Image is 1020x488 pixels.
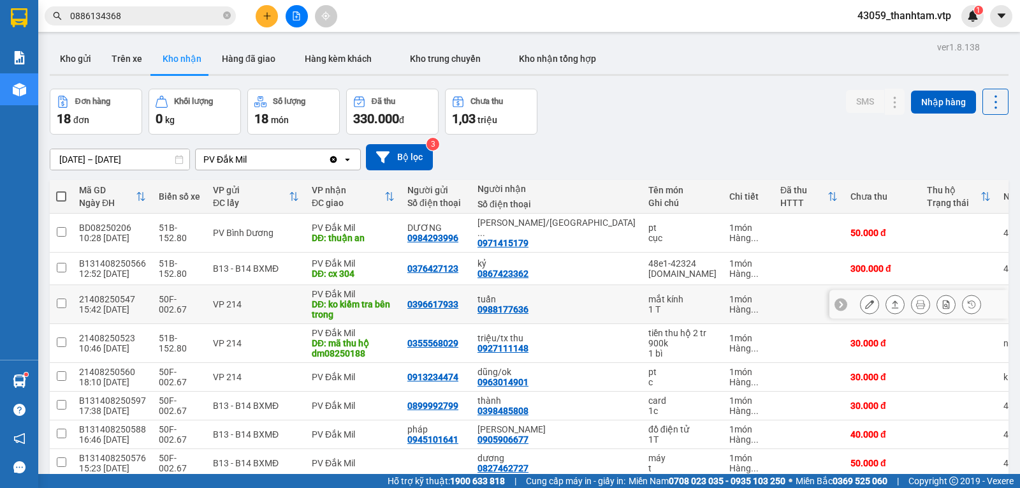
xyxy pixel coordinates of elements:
div: 1 món [729,367,768,377]
span: close-circle [223,11,231,19]
span: ... [477,228,485,238]
div: 1 món [729,453,768,463]
div: 0984293996 [407,233,458,243]
div: triệu/tx thu [477,333,636,343]
div: VP 214 [213,372,299,382]
div: 10:46 [DATE] [79,343,146,353]
svg: Clear value [328,154,339,165]
div: 0827462727 [477,463,528,473]
div: c [648,377,717,387]
div: VP nhận [312,185,384,195]
div: 1T [648,434,717,445]
div: dương [477,453,636,463]
div: DƯƠNG [407,223,465,233]
div: 1 món [729,294,768,304]
th: Toggle SortBy [73,180,152,214]
img: warehouse-icon [13,374,26,388]
span: close-circle [223,10,231,22]
span: Kho nhận tổng hợp [519,54,596,64]
div: PV Đắk Mil [312,328,395,338]
div: 0971415179 [477,238,528,248]
button: SMS [846,90,884,113]
div: 40.000 đ [850,429,914,440]
button: Trên xe [101,43,152,74]
div: dũng/ok [477,367,636,377]
div: B13 - B14 BXMĐ [213,429,299,440]
button: Kho nhận [152,43,212,74]
button: Bộ lọc [366,144,433,170]
div: tuấn uyển/tx thu [477,218,636,238]
img: warehouse-icon [13,83,26,96]
div: 0376427123 [407,263,458,274]
span: ... [751,377,759,387]
div: Thu hộ [927,185,980,195]
div: 50.000 đ [850,228,914,238]
button: Nhập hàng [911,91,976,114]
div: 0905906677 [477,434,528,445]
span: ... [751,304,759,314]
div: Số điện thoại [477,199,636,209]
div: 30.000 đ [850,338,914,348]
div: Giao hàng [885,295,905,314]
span: ... [751,343,759,353]
div: 0398485808 [477,406,528,416]
div: 51B-152.80 [159,258,200,279]
span: ... [751,463,759,473]
div: 30.000 đ [850,401,914,411]
div: 50F-002.67 [159,453,200,473]
span: Hỗ trợ kỹ thuật: [388,474,505,488]
div: 16:46 [DATE] [79,434,146,445]
div: 21408250560 [79,367,146,377]
button: caret-down [990,5,1012,27]
button: Đơn hàng18đơn [50,89,142,135]
div: 1 bì [648,348,717,359]
div: Người gửi [407,185,465,195]
div: Mã GD [79,185,136,195]
div: Trạng thái [927,198,980,208]
th: Toggle SortBy [207,180,305,214]
div: 0927111148 [477,343,528,353]
span: Hàng kèm khách [305,54,372,64]
div: card [648,396,717,406]
sup: 1 [974,6,983,15]
div: 21408250523 [79,333,146,343]
div: 1c [648,406,717,416]
span: Miền Nam [629,474,785,488]
div: Tên món [648,185,717,195]
span: Cung cấp máy in - giấy in: [526,474,625,488]
button: Số lượng18món [247,89,340,135]
span: | [514,474,516,488]
strong: 0708 023 035 - 0935 103 250 [669,476,785,486]
th: Toggle SortBy [305,180,401,214]
span: kg [165,115,175,125]
button: Kho gửi [50,43,101,74]
div: B131408250597 [79,396,146,406]
button: aim [315,5,337,27]
button: Đã thu330.000đ [346,89,439,135]
div: Chưa thu [470,97,503,106]
span: 1 [976,6,980,15]
span: ... [751,269,759,279]
th: Toggle SortBy [774,180,844,214]
div: 1 món [729,424,768,434]
span: triệu [477,115,497,125]
div: ĐC lấy [213,198,289,208]
div: t [648,463,717,473]
div: đồ điện tử [648,424,717,434]
div: BD08250206 [79,223,146,233]
div: PV Đắk Mil [312,401,395,411]
div: Đơn hàng [75,97,110,106]
div: kỷ [477,258,636,269]
div: 0945101641 [407,434,458,445]
div: Hàng thông thường [729,304,768,314]
div: 50F-002.67 [159,396,200,416]
div: PV Đắk Mil [203,153,247,166]
div: DĐ: ko kiểm tra bên trong [312,299,395,320]
span: copyright [949,477,958,485]
div: Sửa đơn hàng [860,295,879,314]
div: pt [648,367,717,377]
div: Biển số xe [159,191,200,202]
div: Hàng thông thường [729,269,768,279]
div: 0963014901 [477,377,528,387]
input: Select a date range. [50,149,189,170]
